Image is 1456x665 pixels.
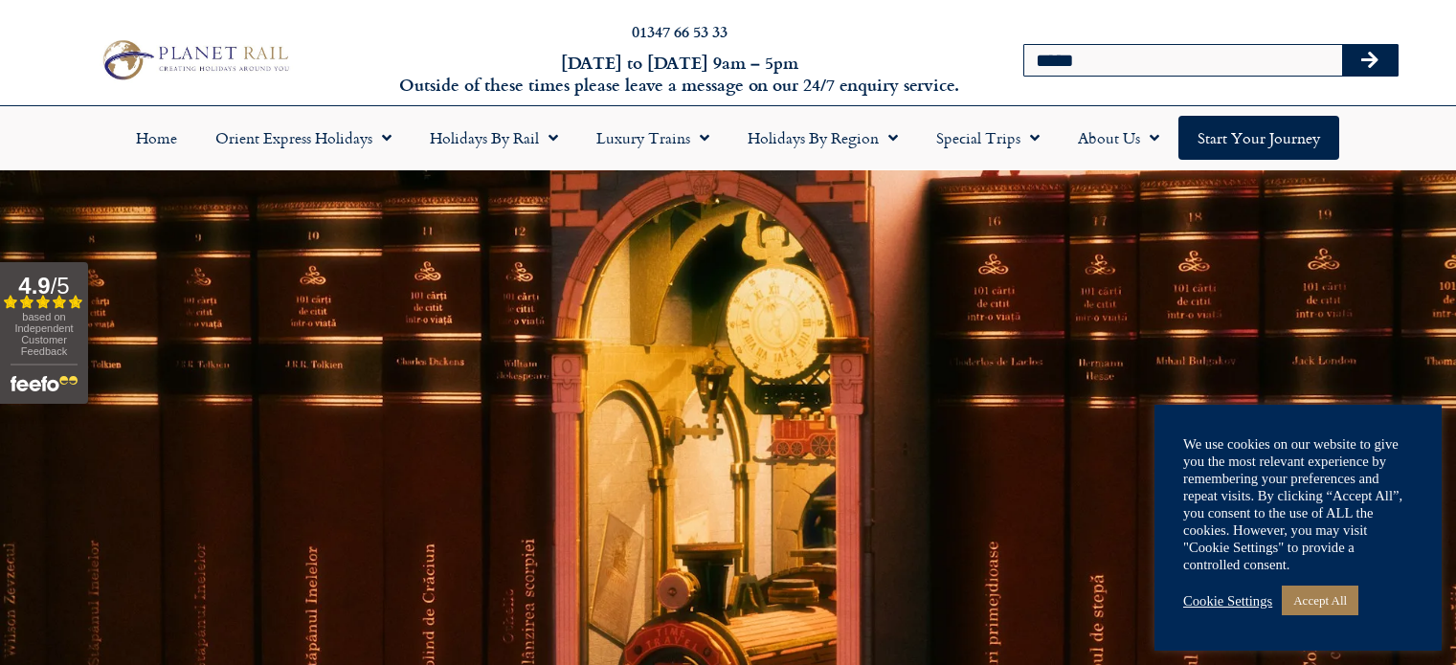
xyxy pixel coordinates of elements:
h6: [DATE] to [DATE] 9am – 5pm Outside of these times please leave a message on our 24/7 enquiry serv... [393,52,966,97]
div: We use cookies on our website to give you the most relevant experience by remembering your prefer... [1183,435,1413,573]
a: Home [117,116,196,160]
a: About Us [1059,116,1178,160]
a: 01347 66 53 33 [632,20,728,42]
nav: Menu [10,116,1446,160]
button: Search [1342,45,1398,76]
a: Holidays by Region [728,116,917,160]
img: Planet Rail Train Holidays Logo [95,35,294,84]
a: Special Trips [917,116,1059,160]
a: Accept All [1282,586,1358,615]
a: Cookie Settings [1183,592,1272,610]
a: Holidays by Rail [411,116,577,160]
a: Luxury Trains [577,116,728,160]
a: Start your Journey [1178,116,1339,160]
a: Orient Express Holidays [196,116,411,160]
